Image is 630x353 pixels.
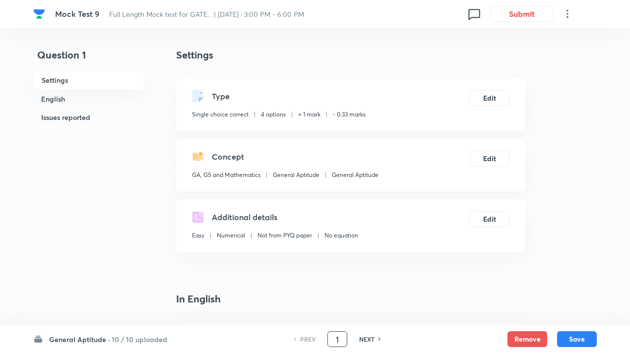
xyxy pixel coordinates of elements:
h6: 10 / 10 uploaded [112,334,167,345]
img: Company Logo [33,8,45,20]
span: Full Length Mock test for GATE... | [DATE] · 3:00 PM - 6:00 PM [109,9,304,19]
img: questionType.svg [192,90,204,102]
p: Single choice correct [192,110,249,119]
span: Mock Test 9 [55,8,99,19]
p: Not from PYQ paper [257,231,312,240]
p: Easy [192,231,204,240]
h6: PREV [300,335,315,344]
p: Numerical [217,231,245,240]
h6: Issues reported [33,108,144,126]
h6: English [33,90,144,108]
h5: Type [212,90,230,102]
h5: Additional details [212,211,277,223]
p: No equation [324,231,358,240]
p: - 0.33 marks [333,110,366,119]
h4: Question 1 [33,48,144,70]
p: + 1 mark [298,110,320,119]
h6: Settings [33,70,144,90]
button: Save [557,331,597,347]
button: Edit [470,211,509,227]
button: Edit [470,90,509,106]
img: questionDetails.svg [192,211,204,223]
h4: Settings [176,48,525,62]
a: Company Logo [33,8,47,20]
p: General Aptitude [273,171,319,179]
button: Remove [507,331,547,347]
p: GA, GS and Mathematics [192,171,260,179]
h6: NEXT [359,335,375,344]
button: Edit [470,151,509,167]
p: General Aptitude [332,171,378,179]
h4: In English [176,292,525,306]
h5: Concept [212,151,244,163]
h6: General Aptitude · [49,334,110,345]
img: questionConcept.svg [192,151,204,163]
button: Submit [490,6,554,22]
p: 4 options [261,110,286,119]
